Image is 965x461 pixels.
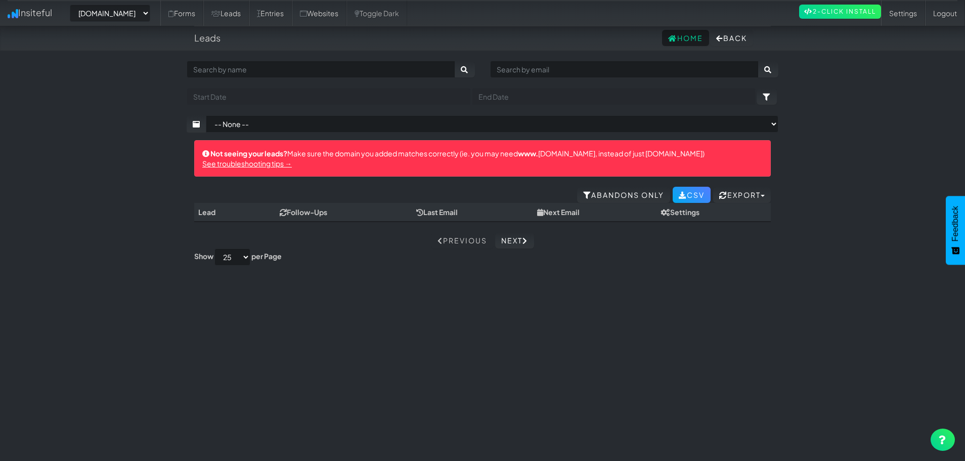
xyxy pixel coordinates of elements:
span: Feedback [951,206,960,241]
button: Feedback - Show survey [946,196,965,265]
a: Entries [249,1,292,26]
a: Abandons Only [577,187,670,203]
a: Home [662,30,709,46]
h4: Leads [194,33,221,43]
a: Forms [160,1,203,26]
strong: www. [518,149,538,158]
th: Follow-Ups [276,203,412,222]
input: Search by name [187,61,455,78]
a: Websites [292,1,346,26]
th: Settings [657,203,771,222]
a: Previous [431,232,493,248]
div: Make sure the domain you added matches correctly (ie. you may need [DOMAIN_NAME], instead of just... [194,140,771,177]
a: Logout [925,1,965,26]
img: icon.png [8,9,18,18]
button: Back [710,30,753,46]
input: Start Date [187,88,471,105]
input: Search by email [490,61,759,78]
strong: Not seeing your leads? [210,149,287,158]
a: Toggle Dark [346,1,407,26]
th: Last Email [412,203,534,222]
th: Lead [194,203,256,222]
label: Show [194,251,213,261]
a: 2-Click Install [799,5,881,19]
button: Export [713,187,771,203]
a: Leads [203,1,249,26]
input: End Date [472,88,756,105]
a: See troubleshooting tips → [202,159,292,168]
a: CSV [673,187,711,203]
th: Next Email [533,203,657,222]
label: per Page [251,251,282,261]
a: Next [495,232,534,248]
a: Settings [881,1,925,26]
